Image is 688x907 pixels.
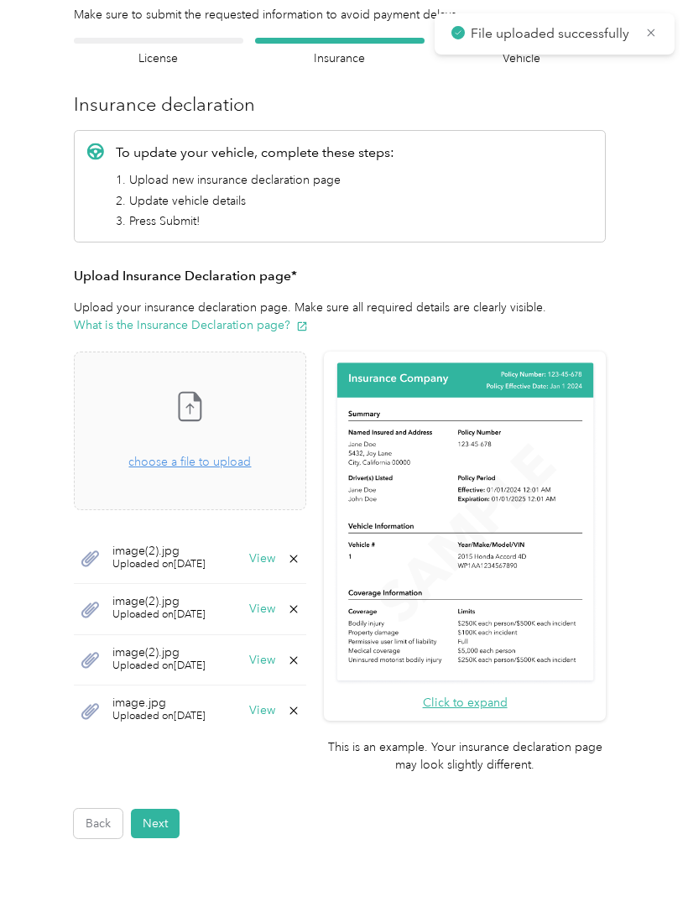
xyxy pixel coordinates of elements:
[112,607,206,623] span: Uploaded on [DATE]
[112,596,206,607] span: image(2).jpg
[324,738,606,774] p: This is an example. Your insurance declaration page may look slightly different.
[116,212,394,230] li: 3. Press Submit!
[74,809,122,838] button: Back
[423,694,508,712] button: Click to expand
[74,6,606,23] div: Make sure to submit the requested information to avoid payment delays
[74,91,606,118] h3: Insurance declaration
[112,647,206,659] span: image(2).jpg
[116,192,394,210] li: 2. Update vehicle details
[112,659,206,674] span: Uploaded on [DATE]
[333,360,597,685] img: Sample insurance declaration
[249,705,275,717] button: View
[131,809,180,838] button: Next
[112,709,206,724] span: Uploaded on [DATE]
[112,557,206,572] span: Uploaded on [DATE]
[471,23,633,44] p: File uploaded successfully
[249,654,275,666] button: View
[74,316,308,334] button: What is the Insurance Declaration page?
[255,50,425,67] h4: Insurance
[74,299,606,334] p: Upload your insurance declaration page. Make sure all required details are clearly visible.
[116,171,394,189] li: 1. Upload new insurance declaration page
[249,553,275,565] button: View
[74,266,606,287] h3: Upload Insurance Declaration page*
[594,813,688,907] iframe: Everlance-gr Chat Button Frame
[128,455,251,469] span: choose a file to upload
[112,545,206,557] span: image(2).jpg
[75,352,305,509] span: choose a file to upload
[116,143,394,163] p: To update your vehicle, complete these steps:
[112,697,206,709] span: image.jpg
[74,50,243,67] h4: License
[436,50,606,67] h4: Vehicle
[249,603,275,615] button: View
